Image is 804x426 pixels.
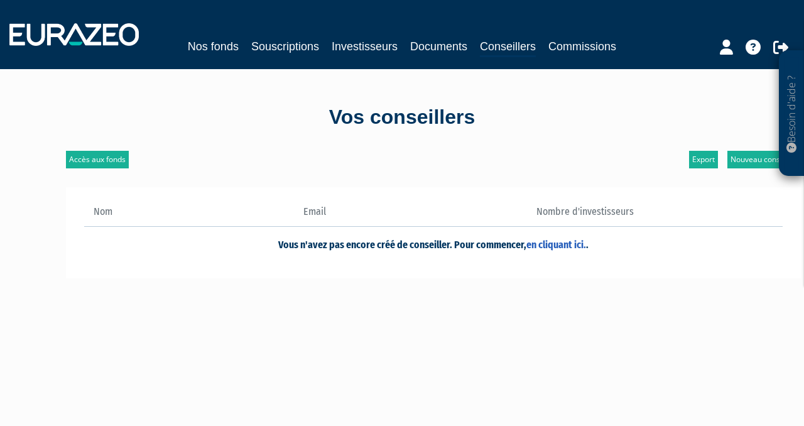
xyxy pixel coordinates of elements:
[689,151,718,168] a: Export
[9,23,139,46] img: 1732889491-logotype_eurazeo_blanc_rvb.png
[548,38,616,55] a: Commissions
[251,38,319,55] a: Souscriptions
[433,205,643,226] th: Nombre d'investisseurs
[66,151,129,168] a: Accès aux fonds
[84,226,783,261] td: Vous n'avez pas encore créé de conseiller. Pour commencer, .
[785,57,799,170] p: Besoin d'aide ?
[727,151,801,168] a: Nouveau conseiller
[526,239,586,251] a: en cliquant ici.
[410,38,467,55] a: Documents
[480,38,536,57] a: Conseillers
[332,38,398,55] a: Investisseurs
[44,103,760,132] div: Vos conseillers
[84,205,294,226] th: Nom
[188,38,239,55] a: Nos fonds
[294,205,433,226] th: Email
